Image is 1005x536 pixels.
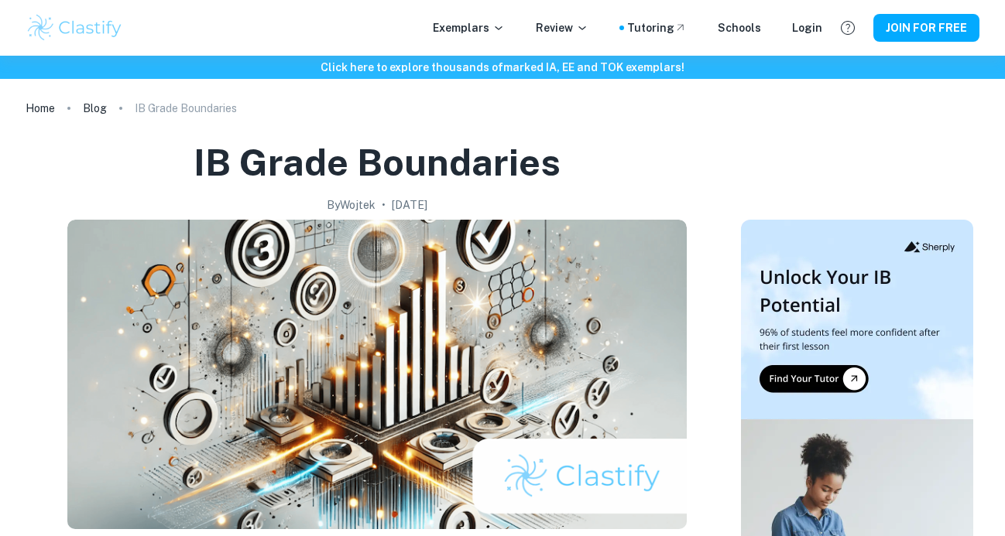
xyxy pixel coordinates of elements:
[392,196,427,213] h2: [DATE]
[26,12,124,43] img: Clastify logo
[135,100,237,117] p: IB Grade Boundaries
[83,97,107,119] a: Blog
[792,19,822,36] a: Login
[3,59,1002,76] h6: Click here to explore thousands of marked IA, EE and TOK exemplars !
[382,196,386,213] p: •
[67,220,687,529] img: IB Grade Boundaries cover image
[433,19,505,36] p: Exemplars
[26,97,55,119] a: Home
[718,19,761,36] a: Schools
[194,138,561,187] h1: IB Grade Boundaries
[327,196,376,213] h2: By Wojtek
[835,15,861,41] button: Help and Feedback
[873,14,979,42] button: JOIN FOR FREE
[627,19,687,36] a: Tutoring
[536,19,588,36] p: Review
